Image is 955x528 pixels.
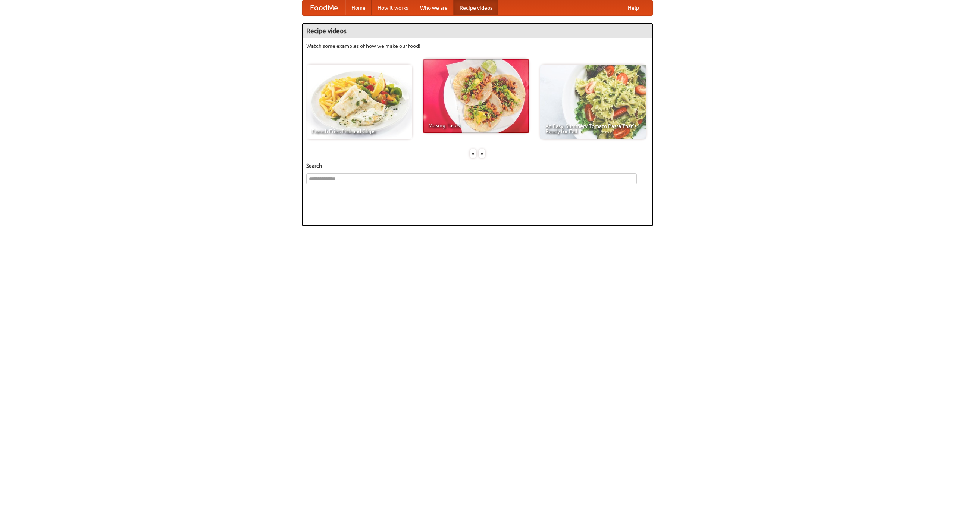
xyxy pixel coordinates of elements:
[622,0,645,15] a: Help
[306,65,412,139] a: French Fries Fish and Chips
[545,124,641,134] span: An Easy, Summery Tomato Pasta That's Ready for Fall
[479,149,485,158] div: »
[428,123,524,128] span: Making Tacos
[423,59,529,133] a: Making Tacos
[306,42,649,50] p: Watch some examples of how we make our food!
[470,149,476,158] div: «
[303,0,345,15] a: FoodMe
[311,129,407,134] span: French Fries Fish and Chips
[540,65,646,139] a: An Easy, Summery Tomato Pasta That's Ready for Fall
[303,24,652,38] h4: Recipe videos
[345,0,372,15] a: Home
[306,162,649,169] h5: Search
[372,0,414,15] a: How it works
[454,0,498,15] a: Recipe videos
[414,0,454,15] a: Who we are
